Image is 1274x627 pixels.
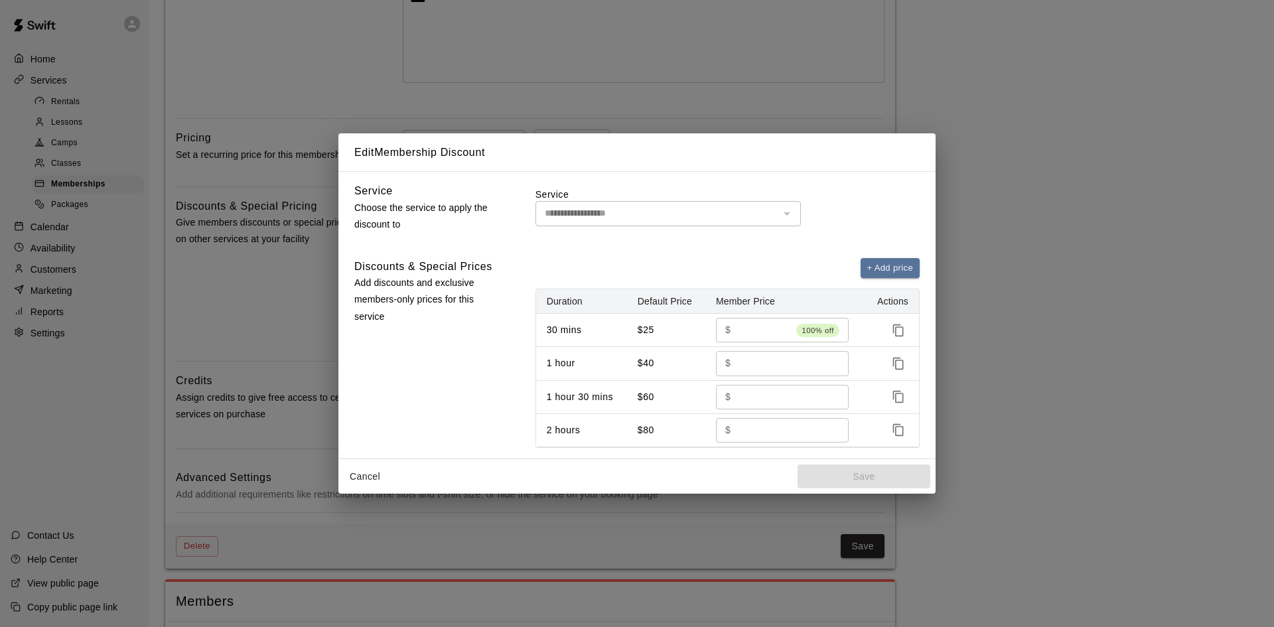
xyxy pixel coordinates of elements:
th: Actions [865,289,919,314]
span: 100% off [796,324,839,337]
h6: Service [354,182,393,200]
p: $ [725,323,731,337]
button: + Add price [861,258,920,279]
p: $60 [638,390,695,404]
p: 1 hour 30 mins [547,390,616,404]
button: Cancel [344,464,386,489]
button: Duplicate price [888,420,908,440]
p: $25 [638,323,695,337]
p: 2 hours [547,423,616,437]
p: Add discounts and exclusive members-only prices for this service [354,275,502,325]
label: Service [535,188,920,201]
th: Default Price [627,289,705,314]
p: $ [725,356,731,370]
p: Choose the service to apply the discount to [354,200,502,233]
p: $ [725,390,731,404]
button: Duplicate price [888,354,908,374]
h6: Discounts & Special Prices [354,258,492,275]
p: $ [725,423,731,437]
p: $40 [638,356,695,370]
p: 30 mins [547,323,616,337]
p: $80 [638,423,695,437]
p: 1 hour [547,356,616,370]
button: Duplicate price [888,320,908,340]
th: Duration [536,289,627,314]
th: Member Price [705,289,865,314]
h2: Edit Membership Discount [338,133,936,172]
button: Duplicate price [888,387,908,407]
